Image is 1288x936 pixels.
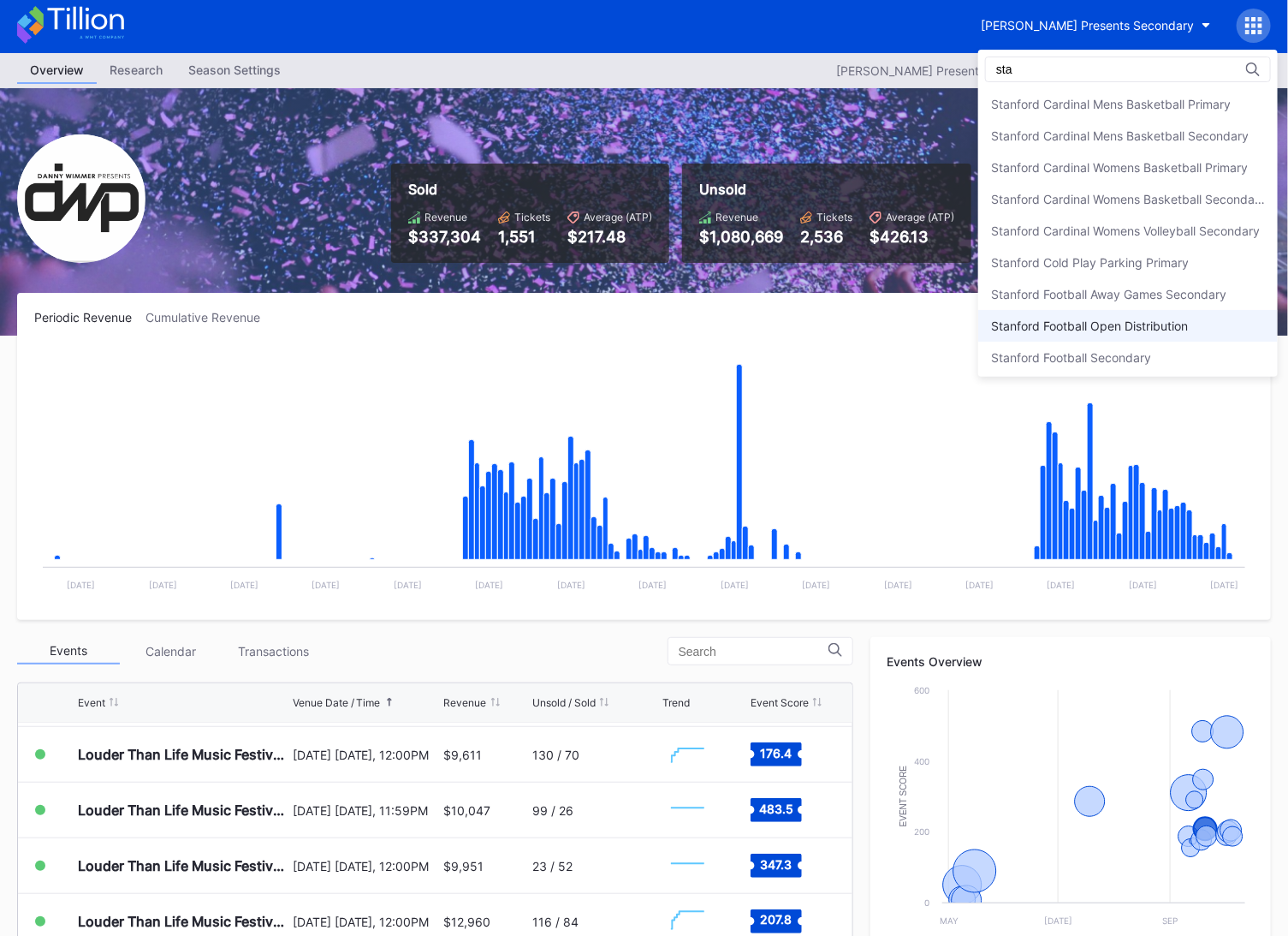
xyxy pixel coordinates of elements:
[991,192,1265,206] div: Stanford Cardinal Womens Basketball Secondary
[991,255,1189,270] div: Stanford Cold Play Parking Primary
[991,97,1231,111] div: Stanford Cardinal Mens Basketball Primary
[991,224,1260,238] div: Stanford Cardinal Womens Volleyball Secondary
[991,350,1151,365] div: Stanford Football Secondary
[996,63,1146,76] input: Search
[991,319,1188,333] div: Stanford Football Open Distribution
[991,160,1248,175] div: Stanford Cardinal Womens Basketball Primary
[991,128,1249,143] div: Stanford Cardinal Mens Basketball Secondary
[991,287,1226,301] div: Stanford Football Away Games Secondary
